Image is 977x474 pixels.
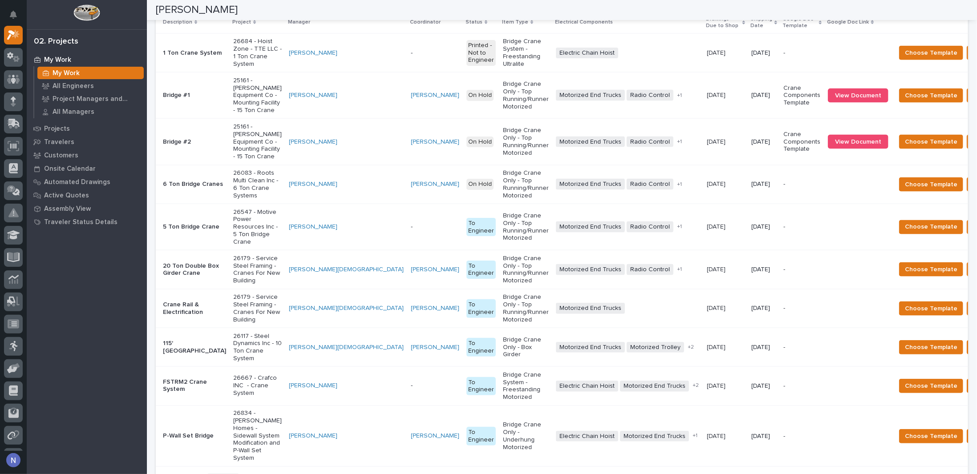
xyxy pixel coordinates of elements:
p: Coordinator [410,17,441,27]
a: All Managers [34,105,147,118]
a: [PERSON_NAME] [411,433,459,440]
p: Travelers [44,138,74,146]
p: [DATE] [707,48,727,57]
a: View Document [828,135,888,149]
p: [DATE] [707,264,727,273]
p: Bridge Crane Only - Top Running/Runner Motorized [503,212,549,242]
p: Bridge Crane System - Freestanding Ultralite [503,38,549,68]
p: Bridge #2 [163,138,226,146]
span: Motorized End Trucks [556,221,625,233]
p: 5 Ton Bridge Crane [163,223,226,231]
button: Choose Template [899,220,963,234]
button: Choose Template [899,46,963,60]
span: Motorized End Trucks [556,264,625,275]
p: [DATE] [707,179,727,188]
a: Travelers [27,135,147,149]
a: Traveler Status Details [27,215,147,229]
p: - [411,223,459,231]
a: [PERSON_NAME] [411,92,459,99]
p: - [411,382,459,390]
button: Choose Template [899,340,963,354]
p: [DATE] [751,223,776,231]
a: My Work [27,53,147,66]
p: Traveler Status Details [44,218,118,226]
a: [PERSON_NAME] [289,181,337,188]
p: 26667 - Crafco INC - Crane System [233,375,282,397]
p: Description [163,17,192,27]
a: Automated Drawings [27,175,147,189]
p: 6 Ton Bridge Cranes [163,181,226,188]
a: [PERSON_NAME][DEMOGRAPHIC_DATA] [289,305,404,312]
span: Motorized End Trucks [556,90,625,101]
span: Radio Control [627,179,673,190]
div: To Engineer [466,427,496,446]
span: Choose Template [905,342,957,353]
div: Notifications [11,11,23,25]
span: Choose Template [905,137,957,147]
p: [DATE] [751,382,776,390]
a: [PERSON_NAME][DEMOGRAPHIC_DATA] [289,266,404,273]
button: Choose Template [899,88,963,103]
a: [PERSON_NAME] [289,138,337,146]
p: 26834 - [PERSON_NAME] Homes - Sidewall System Modification and P-Wall Set System [233,410,282,462]
a: Project Managers and Engineers [34,92,147,105]
p: Bridge Crane Only - Top Running/Runner Motorized [503,293,549,323]
a: Projects [27,122,147,135]
div: To Engineer [466,261,496,279]
p: 26547 - Motive Power Resources Inc - 5 Ton Bridge Crane [233,209,282,246]
p: Bridge #1 [163,92,226,99]
p: - [783,433,821,440]
span: Choose Template [905,431,957,442]
p: All Managers [53,108,94,116]
a: View Document [828,88,888,103]
p: 26083 - Roots Multi Clean Inc - 6 Ton Crane Systems [233,169,282,199]
a: My Work [34,67,147,79]
p: [DATE] [707,137,727,146]
p: - [783,305,821,312]
span: Choose Template [905,179,957,190]
p: Project Managers and Engineers [53,95,140,103]
span: Electric Chain Hoist [556,48,618,59]
span: + 1 [677,93,682,98]
p: 115' [GEOGRAPHIC_DATA] [163,340,226,355]
p: [DATE] [751,266,776,273]
p: Project [232,17,251,27]
p: [DATE] [707,431,727,440]
p: 20 Ton Double Box Girder Crane [163,262,226,277]
a: Customers [27,149,147,162]
p: - [783,223,821,231]
div: To Engineer [466,377,496,396]
p: [DATE] [707,342,727,351]
p: [DATE] [751,49,776,57]
a: [PERSON_NAME] [411,305,459,312]
button: Choose Template [899,379,963,393]
a: [PERSON_NAME] [411,181,459,188]
p: - [783,49,821,57]
span: Radio Control [627,137,673,148]
p: - [411,49,459,57]
span: View Document [835,139,881,145]
p: [DATE] [751,92,776,99]
div: On Hold [466,179,494,190]
span: Choose Template [905,48,957,58]
p: 1 Ton Crane System [163,49,226,57]
a: Onsite Calendar [27,162,147,175]
a: [PERSON_NAME] [411,138,459,146]
p: Bridge Crane Only - Box Girder [503,336,549,358]
p: [DATE] [707,221,727,231]
a: [PERSON_NAME][DEMOGRAPHIC_DATA] [289,344,404,351]
p: [DATE] [751,138,776,146]
span: Motorized End Trucks [556,342,625,353]
span: Motorized Trolley [627,342,684,353]
p: 26179 - Service Steel Framing - Cranes For New Building [233,293,282,323]
a: [PERSON_NAME] [289,382,337,390]
p: Status [466,17,482,27]
span: Motorized End Trucks [620,431,689,442]
button: Choose Template [899,429,963,443]
p: Google Doc Template [782,14,817,31]
a: [PERSON_NAME] [289,433,337,440]
p: 26117 - Steel Dynamics Inc - 10 Ton Crane System [233,333,282,362]
div: Printed - Not to Engineer [466,40,496,66]
span: + 1 [693,434,697,439]
p: [DATE] [751,305,776,312]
